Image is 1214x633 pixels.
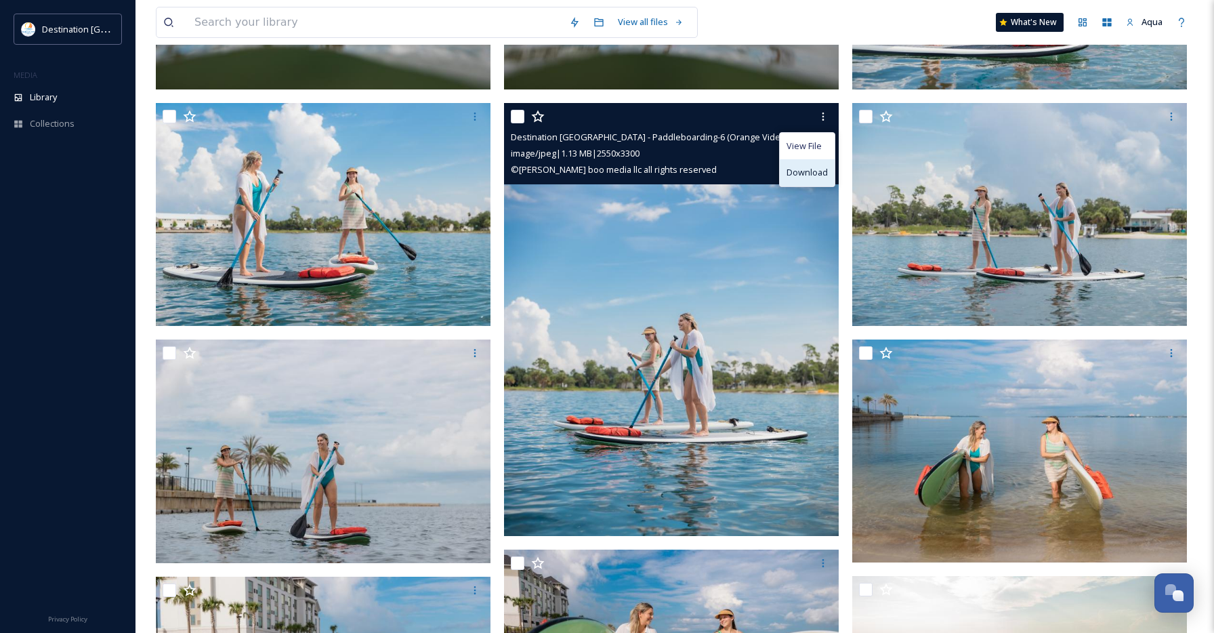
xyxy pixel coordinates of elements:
span: Destination [GEOGRAPHIC_DATA] [42,22,177,35]
a: Aqua [1119,9,1169,35]
img: Destination Panama City - Paddleboarding-2 (Orange Video).jpg [852,340,1187,563]
span: Destination [GEOGRAPHIC_DATA] - Paddleboarding-6 (Orange Video).jpg [511,131,802,143]
span: Collections [30,117,75,130]
span: image/jpeg | 1.13 MB | 2550 x 3300 [511,147,640,159]
span: Aqua [1142,16,1163,28]
span: Library [30,91,57,104]
img: Destination Panama City - Paddleboarding-6 (Orange Video).jpg [504,103,839,537]
input: Search your library [188,7,562,37]
img: Destination Panama City - Paddleboarding-4 (Orange Video).jpg [156,340,490,563]
button: Open Chat [1154,573,1194,613]
img: Destination Panama City - Paddleboarding-5 (Orange Video).jpg [852,103,1187,327]
span: Download [787,166,828,179]
span: View File [787,140,822,152]
img: Destination Panama City - Paddleboarding-7 (Orange Video).jpg [156,103,490,327]
span: Privacy Policy [48,615,87,624]
span: © [PERSON_NAME] boo media llc all rights reserved [511,163,717,176]
img: download.png [22,22,35,36]
a: Privacy Policy [48,610,87,626]
a: View all files [611,9,690,35]
span: MEDIA [14,70,37,80]
a: What's New [996,13,1064,32]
